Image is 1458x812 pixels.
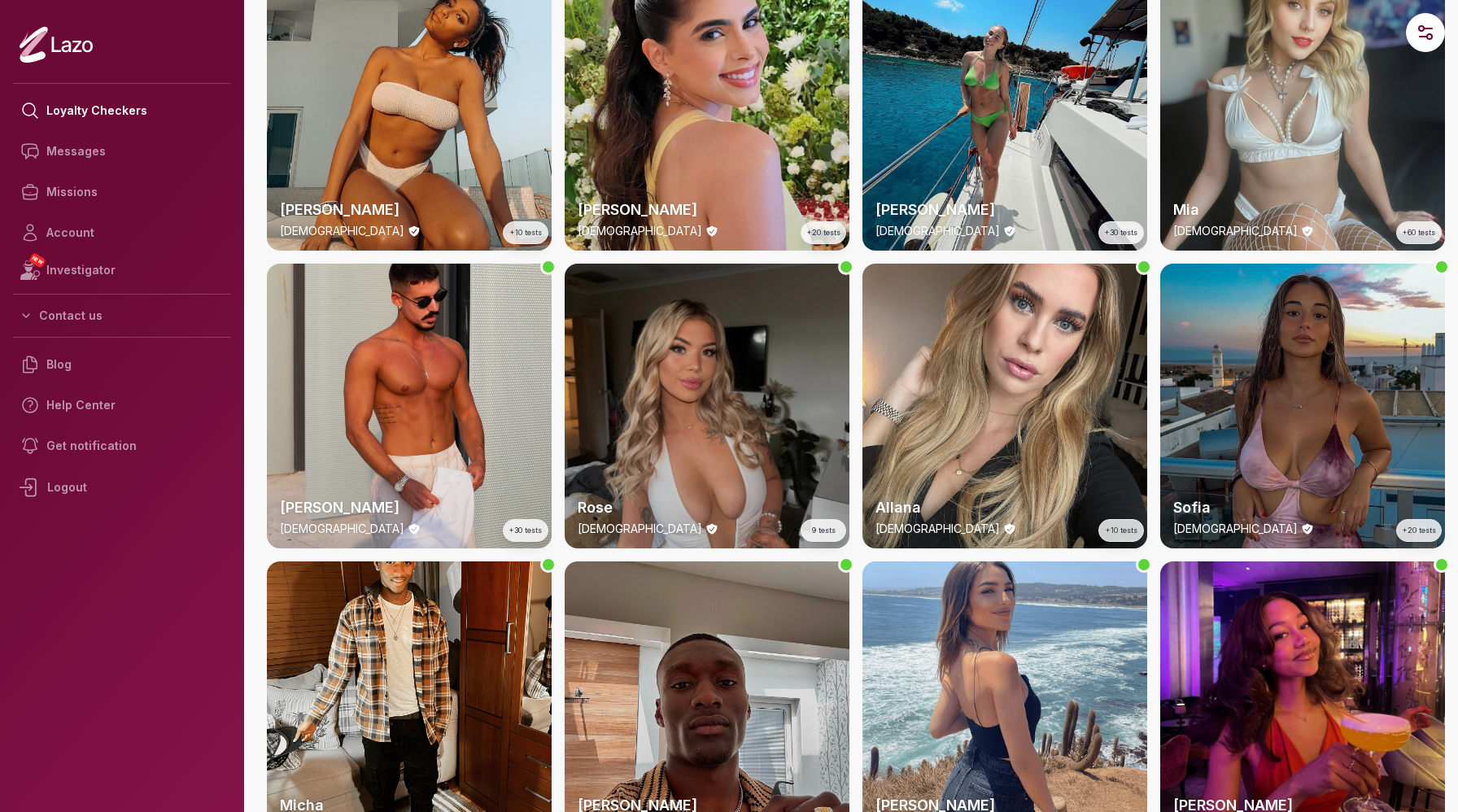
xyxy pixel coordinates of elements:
[510,227,542,238] span: +10 tests
[1173,223,1298,239] p: [DEMOGRAPHIC_DATA]
[565,264,849,548] img: checker
[280,199,539,221] h2: [PERSON_NAME]
[13,90,231,131] a: Loyalty Checkers
[1160,264,1445,548] a: thumbcheckerSofia[DEMOGRAPHIC_DATA]+20 tests
[13,301,231,330] button: Contact us
[812,525,836,536] span: 9 tests
[578,199,836,221] h2: [PERSON_NAME]
[875,199,1134,221] h2: [PERSON_NAME]
[1403,227,1435,238] span: +60 tests
[578,223,702,239] p: [DEMOGRAPHIC_DATA]
[280,223,404,239] p: [DEMOGRAPHIC_DATA]
[862,264,1147,548] a: thumbcheckerAllana[DEMOGRAPHIC_DATA]+10 tests
[13,212,231,253] a: Account
[875,521,1000,537] p: [DEMOGRAPHIC_DATA]
[13,344,231,385] a: Blog
[509,525,542,536] span: +30 tests
[1403,525,1436,536] span: +20 tests
[565,264,849,548] a: thumbcheckerRose[DEMOGRAPHIC_DATA]9 tests
[13,426,231,466] a: Get notification
[267,264,552,548] a: thumbchecker[PERSON_NAME][DEMOGRAPHIC_DATA]+30 tests
[280,496,539,519] h2: [PERSON_NAME]
[13,172,231,212] a: Missions
[13,466,231,509] div: Logout
[875,223,1000,239] p: [DEMOGRAPHIC_DATA]
[28,252,46,268] span: NEW
[267,264,552,548] img: checker
[1173,521,1298,537] p: [DEMOGRAPHIC_DATA]
[13,131,231,172] a: Messages
[1105,227,1137,238] span: +30 tests
[13,385,231,426] a: Help Center
[1173,199,1432,221] h2: Mia
[1106,525,1137,536] span: +10 tests
[280,521,404,537] p: [DEMOGRAPHIC_DATA]
[13,253,231,287] a: NEWInvestigator
[862,264,1147,548] img: checker
[807,227,840,238] span: +20 tests
[1173,496,1432,519] h2: Sofia
[875,496,1134,519] h2: Allana
[578,496,836,519] h2: Rose
[578,521,702,537] p: [DEMOGRAPHIC_DATA]
[1160,264,1445,548] img: checker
